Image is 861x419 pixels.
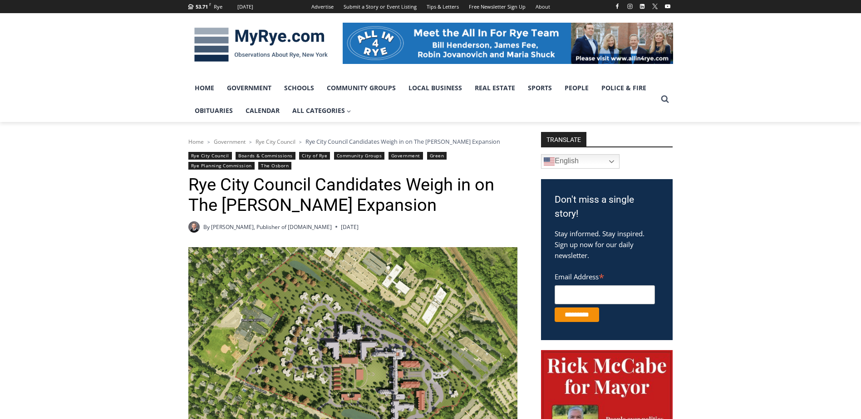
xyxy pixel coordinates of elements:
[625,1,635,12] a: Instagram
[278,77,320,99] a: Schools
[188,152,232,160] a: Rye City Council
[299,139,302,145] span: >
[188,77,657,122] nav: Primary Navigation
[188,175,517,216] h1: Rye City Council Candidates Weigh in on The [PERSON_NAME] Expansion
[188,137,517,146] nav: Breadcrumbs
[649,1,660,12] a: X
[558,77,595,99] a: People
[389,152,423,160] a: Government
[188,21,334,68] img: MyRye.com
[236,152,295,160] a: Boards & Commissions
[341,223,359,231] time: [DATE]
[343,23,673,63] img: All in for Rye
[209,2,211,7] span: F
[221,77,278,99] a: Government
[188,221,200,233] a: Author image
[595,77,653,99] a: Police & Fire
[196,3,208,10] span: 53.71
[207,139,210,145] span: >
[214,3,222,11] div: Rye
[188,77,221,99] a: Home
[555,268,655,284] label: Email Address
[662,1,673,12] a: YouTube
[305,137,500,146] span: Rye City Council Candidates Weigh in on The [PERSON_NAME] Expansion
[468,77,522,99] a: Real Estate
[402,77,468,99] a: Local Business
[299,152,330,160] a: City of Rye
[541,132,586,146] strong: TRANSLATE
[188,138,204,146] a: Home
[541,154,620,169] a: English
[237,3,253,11] div: [DATE]
[214,138,246,146] a: Government
[522,77,558,99] a: Sports
[555,193,659,221] h3: Don't miss a single story!
[239,99,286,122] a: Calendar
[334,152,384,160] a: Community Groups
[188,99,239,122] a: Obituaries
[292,106,351,116] span: All Categories
[657,91,673,107] button: View Search Form
[427,152,447,160] a: Green
[211,223,332,231] a: [PERSON_NAME], Publisher of [DOMAIN_NAME]
[544,156,555,167] img: en
[320,77,402,99] a: Community Groups
[203,223,210,231] span: By
[612,1,623,12] a: Facebook
[637,1,648,12] a: Linkedin
[249,139,252,145] span: >
[286,99,358,122] a: All Categories
[555,228,659,261] p: Stay informed. Stay inspired. Sign up now for our daily newsletter.
[258,162,291,170] a: The Osborn
[256,138,295,146] a: Rye City Council
[188,162,255,170] a: Rye Planning Commission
